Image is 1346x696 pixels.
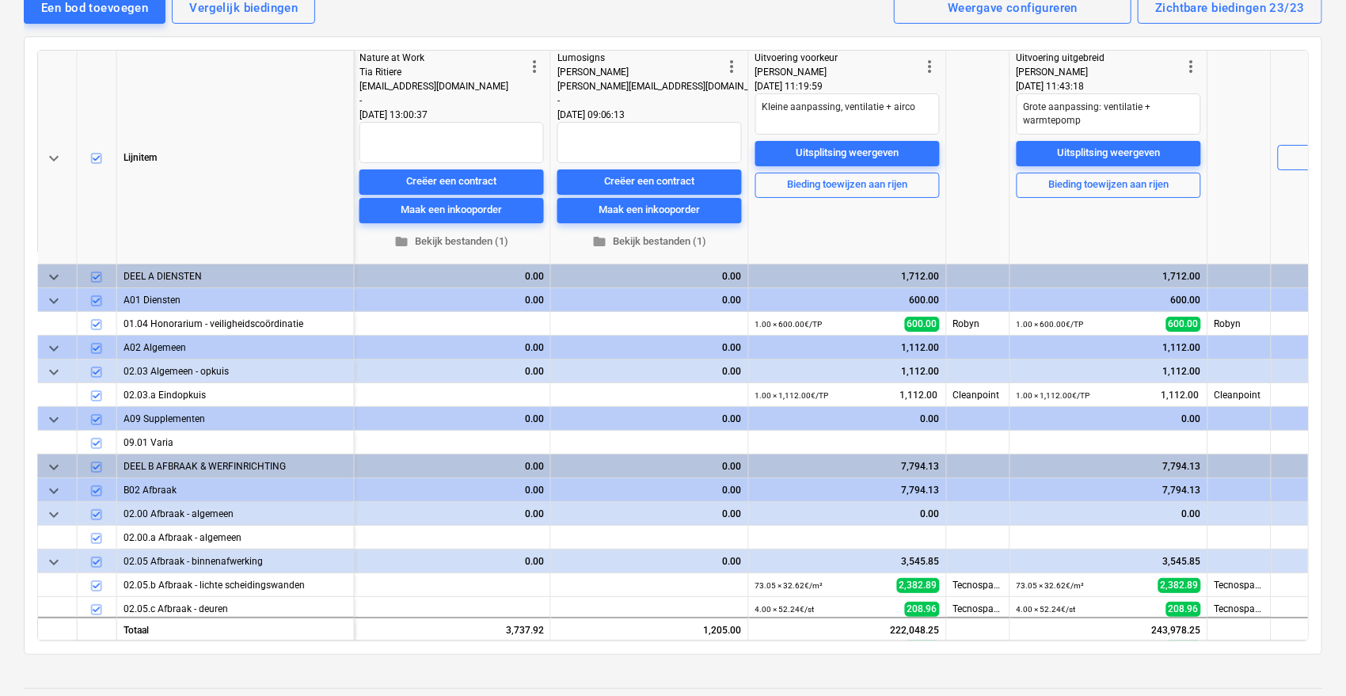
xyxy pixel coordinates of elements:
[557,93,723,108] div: -
[593,234,607,249] span: folder
[124,597,348,620] div: 02.05.c Afbraak - deuren
[1017,407,1201,431] div: 0.00
[124,407,348,430] div: A09 Supplementen
[1017,141,1201,166] button: Uitsplitsing weergeven
[124,288,348,311] div: A01 Diensten
[947,597,1010,621] div: Tecnospace
[557,264,742,288] div: 0.00
[723,57,742,76] span: more_vert
[1017,454,1201,478] div: 7,794.13
[359,198,544,223] button: Maak een inkooporder
[755,288,940,312] div: 600.00
[44,505,63,524] span: keyboard_arrow_down
[44,553,63,572] span: keyboard_arrow_down
[788,176,908,194] div: Bieding toewijzen aan rijen
[407,173,497,191] div: Creëer een contract
[557,81,778,92] span: [PERSON_NAME][EMAIL_ADDRESS][DOMAIN_NAME]
[1160,389,1201,402] span: 1,112.00
[359,230,544,254] button: Bekijk bestanden (1)
[905,317,940,332] span: 600.00
[755,65,921,79] div: [PERSON_NAME]
[1166,317,1201,332] span: 600.00
[1017,320,1084,329] small: 1.00 × 600.00€ / TP
[755,454,940,478] div: 7,794.13
[124,550,348,572] div: 02.05 Afbraak - binnenafwerking
[755,478,940,502] div: 7,794.13
[124,573,348,596] div: 02.05.b Afbraak - lichte scheidingswanden
[755,141,940,166] button: Uitsplitsing weergeven
[359,169,544,195] button: Creëer een contract
[1208,312,1272,336] div: Robyn
[44,149,63,168] span: keyboard_arrow_down
[525,57,544,76] span: more_vert
[557,230,742,254] button: Bekijk bestanden (1)
[124,383,348,406] div: 02.03.a Eindopkuis
[359,550,544,573] div: 0.00
[557,288,742,312] div: 0.00
[401,201,503,219] div: Maak een inkooporder
[44,458,63,477] span: keyboard_arrow_down
[1017,550,1201,573] div: 3,545.85
[557,359,742,383] div: 0.00
[755,407,940,431] div: 0.00
[564,233,736,251] span: Bekijk bestanden (1)
[1158,578,1201,593] span: 2,382.89
[1010,617,1208,641] div: 243,978.25
[124,264,348,287] div: DEEL A DIENSTEN
[557,51,723,65] div: Lumosigns
[905,602,940,617] span: 208.96
[755,320,823,329] small: 1.00 × 600.00€ / TP
[44,268,63,287] span: keyboard_arrow_down
[359,407,544,431] div: 0.00
[366,233,538,251] span: Bekijk bestanden (1)
[899,389,940,402] span: 1,112.00
[44,363,63,382] span: keyboard_arrow_down
[755,336,940,359] div: 1,112.00
[359,502,544,526] div: 0.00
[1017,51,1182,65] div: Uitvoering uitgebreid
[755,391,829,400] small: 1.00 × 1,112.00€ / TP
[395,234,409,249] span: folder
[124,502,348,525] div: 02.00 Afbraak - algemeen
[44,339,63,358] span: keyboard_arrow_down
[124,478,348,501] div: B02 Afbraak
[755,550,940,573] div: 3,545.85
[557,502,742,526] div: 0.00
[1017,79,1201,93] div: [DATE] 11:43:18
[1017,264,1201,288] div: 1,712.00
[1017,605,1076,614] small: 4.00 × 52.24€ / st
[1017,65,1182,79] div: [PERSON_NAME]
[124,526,348,549] div: 02.00.a Afbraak - algemeen
[755,51,921,65] div: Uitvoering voorkeur
[44,481,63,500] span: keyboard_arrow_down
[755,605,815,614] small: 4.00 × 52.24€ / st
[1017,478,1201,502] div: 7,794.13
[551,617,749,641] div: 1,205.00
[947,383,1010,407] div: Cleanpoint
[755,173,940,198] button: Bieding toewijzen aan rijen
[755,79,940,93] div: [DATE] 11:19:59
[124,312,348,335] div: 01.04 Honorarium - veiligheidscoördinatie
[599,201,701,219] div: Maak een inkooporder
[359,336,544,359] div: 0.00
[749,617,947,641] div: 222,048.25
[557,407,742,431] div: 0.00
[359,359,544,383] div: 0.00
[1017,359,1201,383] div: 1,112.00
[755,264,940,288] div: 1,712.00
[605,173,695,191] div: Creëer een contract
[1267,620,1346,696] div: Chatwidget
[359,51,525,65] div: Nature at Work
[359,264,544,288] div: 0.00
[124,454,348,477] div: DEEL B AFBRAAK & WERFINRICHTING
[1017,502,1201,526] div: 0.00
[1017,581,1085,590] small: 73.05 × 32.62€ / m²
[755,93,940,135] textarea: Kleine aanpassing, ventilatie + airco
[359,93,525,108] div: -
[124,359,348,382] div: 02.03 Algemeen - opkuis
[755,359,940,383] div: 1,112.00
[1166,602,1201,617] span: 208.96
[947,312,1010,336] div: Robyn
[557,336,742,359] div: 0.00
[755,502,940,526] div: 0.00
